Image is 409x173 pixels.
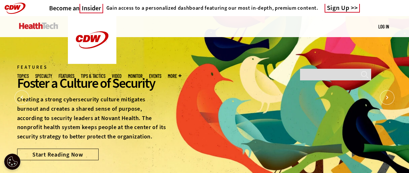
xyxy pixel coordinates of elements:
h3: Become an [49,4,103,12]
button: Open Preferences [4,154,20,170]
a: Features [59,74,74,78]
span: Topics [17,74,29,78]
h4: Gain access to a personalized dashboard featuring our most in-depth, premium content. [106,5,318,11]
a: Tips & Tactics [81,74,105,78]
a: Gain access to a personalized dashboard featuring our most in-depth, premium content. [103,5,318,11]
div: Foster a Culture of Security [17,75,167,92]
img: Home [68,16,116,64]
a: Become anInsider [49,4,103,12]
a: Log in [378,24,389,29]
a: Events [149,74,161,78]
a: MonITor [128,74,143,78]
a: Sign Up [325,4,360,13]
div: User menu [378,23,389,30]
span: Specialty [35,74,52,78]
span: Insider [80,4,103,13]
button: Prev [15,90,29,105]
img: Home [19,23,58,29]
a: CDW [68,59,116,66]
a: Video [112,74,122,78]
span: More [168,74,181,78]
div: Cookie Settings [4,154,20,170]
a: Start Reading Now [17,148,99,160]
button: Next [380,90,394,105]
p: Creating a strong cybersecurity culture mitigates burnout and creates a shared sense of purpose, ... [17,95,167,141]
